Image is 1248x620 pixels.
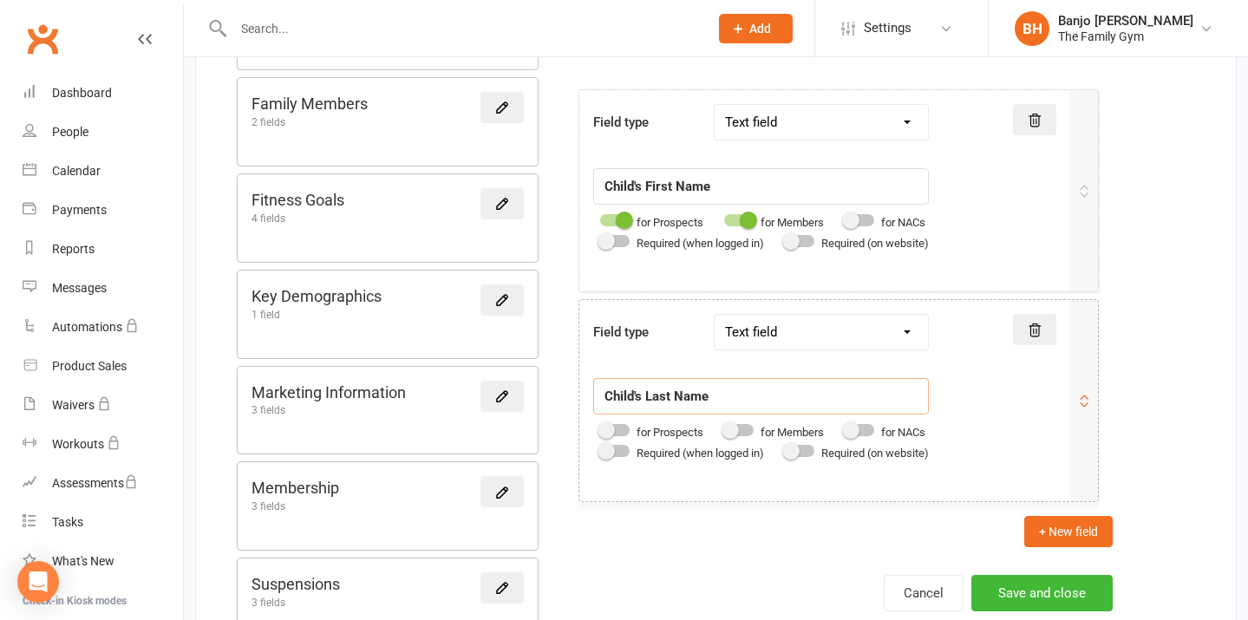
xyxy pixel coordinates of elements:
[761,216,824,229] span: for Members
[637,216,703,229] span: for Prospects
[23,191,183,230] a: Payments
[1058,13,1193,29] div: Banjo [PERSON_NAME]
[252,501,339,512] div: 3 fields
[23,386,183,425] a: Waivers
[52,125,88,139] div: People
[228,16,696,41] input: Search...
[252,597,340,608] div: 3 fields
[252,213,344,224] div: 4 fields
[1013,104,1056,135] button: Delete this field
[593,314,649,343] label: Field type
[252,310,382,320] div: 1 field
[578,89,1099,292] div: Field typefor Prospectsfor Membersfor NACsRequired (when logged in)Required (on website)
[23,152,183,191] a: Calendar
[23,464,183,503] a: Assessments
[252,92,368,117] h5: Family Members
[1013,314,1056,345] button: Delete this field
[593,168,929,205] input: Enter field label
[52,203,107,217] div: Payments
[252,284,382,310] h5: Key Demographics
[23,308,183,347] a: Automations
[52,398,95,412] div: Waivers
[23,347,183,386] a: Product Sales
[52,242,95,256] div: Reports
[971,575,1113,611] button: Save and close
[761,426,824,439] span: for Members
[578,299,1099,502] div: Field typefor Prospectsfor Membersfor NACsRequired (when logged in)Required (on website)
[749,22,771,36] span: Add
[52,437,104,451] div: Workouts
[52,164,101,178] div: Calendar
[593,378,929,414] input: Enter field label
[480,284,524,316] a: Edit this form section
[52,554,114,568] div: What's New
[17,561,59,603] div: Open Intercom Messenger
[23,113,183,152] a: People
[1058,29,1193,44] div: The Family Gym
[1024,516,1113,547] button: + New field
[593,104,649,133] label: Field type
[480,572,524,604] a: Edit this form section
[881,216,925,229] span: for NACs
[480,476,524,507] a: Edit this form section
[23,425,183,464] a: Workouts
[480,188,524,219] a: Edit this form section
[252,188,344,213] h5: Fitness Goals
[719,14,793,43] button: Add
[52,476,138,490] div: Assessments
[637,237,764,250] span: Required (when logged in)
[23,269,183,308] a: Messages
[52,359,127,373] div: Product Sales
[637,447,764,460] span: Required (when logged in)
[23,542,183,581] a: What's New
[52,281,107,295] div: Messages
[52,320,122,334] div: Automations
[821,447,929,460] span: Required (on website)
[821,237,929,250] span: Required (on website)
[23,74,183,113] a: Dashboard
[252,405,406,415] div: 3 fields
[884,575,964,611] button: Cancel
[23,230,183,269] a: Reports
[252,476,339,501] h5: Membership
[23,503,183,542] a: Tasks
[52,86,112,100] div: Dashboard
[480,92,524,123] a: Edit this form section
[252,572,340,597] h5: Suspensions
[252,117,368,127] div: 2 fields
[480,381,524,412] a: Edit this form section
[252,381,406,406] h5: Marketing Information
[1015,11,1049,46] div: BH
[21,17,64,61] a: Clubworx
[881,426,925,439] span: for NACs
[637,426,703,439] span: for Prospects
[864,9,911,48] span: Settings
[52,515,83,529] div: Tasks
